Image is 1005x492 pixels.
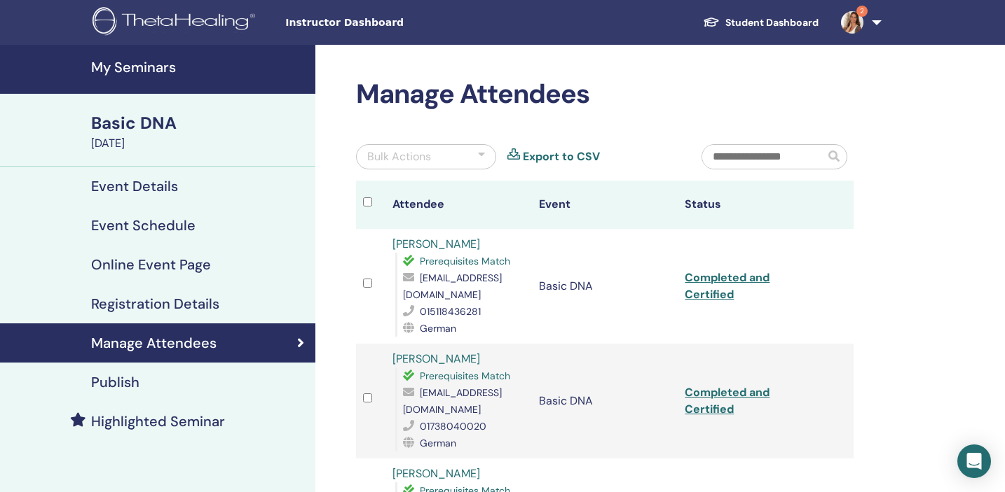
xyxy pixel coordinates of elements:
[91,111,307,135] div: Basic DNA
[91,178,178,195] h4: Event Details
[91,135,307,152] div: [DATE]
[957,444,991,478] div: Open Intercom Messenger
[523,148,600,165] a: Export to CSV
[420,322,456,335] span: German
[385,181,532,229] th: Attendee
[856,6,868,17] span: 2
[392,466,480,481] a: [PERSON_NAME]
[420,255,510,267] span: Prerequisites Match
[403,272,502,301] span: [EMAIL_ADDRESS][DOMAIN_NAME]
[91,256,211,273] h4: Online Event Page
[91,217,196,234] h4: Event Schedule
[91,374,139,391] h4: Publish
[367,148,431,165] div: Bulk Actions
[685,385,770,416] a: Completed and Certified
[91,413,225,430] h4: Highlighted Seminar
[420,305,481,318] span: 015118436281
[285,15,495,30] span: Instructor Dashboard
[83,111,315,152] a: Basic DNA[DATE]
[532,181,678,229] th: Event
[841,11,863,34] img: default.jpg
[532,229,678,344] td: Basic DNA
[532,344,678,458] td: Basic DNA
[678,181,824,229] th: Status
[703,16,720,28] img: graduation-cap-white.svg
[420,437,456,449] span: German
[685,270,770,302] a: Completed and Certified
[91,295,219,312] h4: Registration Details
[93,7,260,38] img: logo.png
[392,351,480,366] a: [PERSON_NAME]
[403,386,502,416] span: [EMAIL_ADDRESS][DOMAIN_NAME]
[692,10,830,36] a: Student Dashboard
[420,370,510,382] span: Prerequisites Match
[420,420,486,433] span: 01738040020
[91,335,217,351] h4: Manage Attendees
[392,237,480,251] a: [PERSON_NAME]
[91,59,307,76] h4: My Seminars
[356,78,854,111] h2: Manage Attendees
